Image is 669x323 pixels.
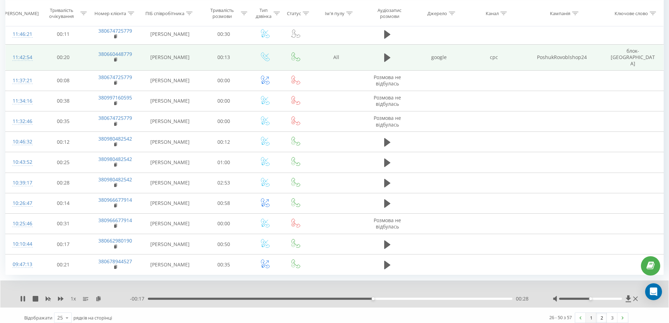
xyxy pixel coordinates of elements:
div: 11:37:21 [13,74,31,88]
span: Розмова не відбулась [374,94,401,107]
div: 11:34:16 [13,94,31,108]
a: 380674725779 [98,74,132,80]
td: 00:31 [38,213,89,234]
td: [PERSON_NAME] [142,254,198,275]
div: Ім'я пулу [325,10,345,16]
div: Аудіозапис розмови [369,7,410,19]
td: 00:25 [38,152,89,173]
div: ПІБ співробітника [145,10,184,16]
td: 00:20 [38,45,89,71]
div: Тип дзвінка [255,7,272,19]
div: 11:32:46 [13,115,31,128]
span: Відображати [24,315,52,321]
td: [PERSON_NAME] [142,24,198,44]
a: 380980482542 [98,176,132,183]
div: Канал [486,10,499,16]
td: 00:12 [38,132,89,152]
a: 380997160595 [98,94,132,101]
td: 00:12 [198,132,249,152]
a: 380980482542 [98,156,132,162]
div: 10:39:17 [13,176,31,190]
a: 380674725779 [98,27,132,34]
div: Кампанія [550,10,570,16]
div: 25 [57,314,63,321]
td: 01:00 [198,152,249,173]
td: 00:38 [38,91,89,111]
a: 380980482542 [98,135,132,142]
div: Номер клієнта [94,10,126,16]
span: рядків на сторінці [73,315,112,321]
td: блок-[GEOGRAPHIC_DATA] [602,45,663,71]
span: 1 x [71,295,76,302]
a: 380966677914 [98,217,132,224]
span: Розмова не відбулась [374,74,401,87]
span: Розмова не відбулась [374,115,401,128]
div: 11:46:21 [13,27,31,41]
td: [PERSON_NAME] [142,213,198,234]
td: 00:28 [38,173,89,193]
a: 380662980190 [98,237,132,244]
div: Open Intercom Messenger [645,283,662,300]
div: Джерело [427,10,447,16]
td: 00:30 [198,24,249,44]
td: 00:00 [198,213,249,234]
td: [PERSON_NAME] [142,45,198,71]
div: 10:26:47 [13,196,31,210]
div: 10:46:32 [13,135,31,149]
td: google [412,45,466,71]
td: 00:58 [198,193,249,213]
div: 09:47:13 [13,258,31,271]
td: 00:17 [38,234,89,254]
a: 380678944527 [98,258,132,265]
td: [PERSON_NAME] [142,193,198,213]
td: [PERSON_NAME] [142,152,198,173]
td: 00:35 [198,254,249,275]
td: cpc [466,45,521,71]
td: [PERSON_NAME] [142,91,198,111]
div: 11:42:54 [13,51,31,64]
span: Розмова не відбулась [374,217,401,230]
a: 380966677914 [98,196,132,203]
td: 00:00 [198,70,249,91]
td: 00:21 [38,254,89,275]
span: 00:28 [516,295,529,302]
td: [PERSON_NAME] [142,234,198,254]
td: 00:13 [198,45,249,71]
td: 02:53 [198,173,249,193]
td: [PERSON_NAME] [142,173,198,193]
span: - 00:17 [130,295,148,302]
td: [PERSON_NAME] [142,111,198,131]
a: 380660448779 [98,51,132,57]
td: [PERSON_NAME] [142,70,198,91]
td: 00:00 [198,111,249,131]
a: 2 [596,313,607,323]
td: All [310,45,363,71]
td: 00:08 [38,70,89,91]
div: Accessibility label [589,297,592,300]
td: [PERSON_NAME] [142,132,198,152]
div: 10:43:52 [13,155,31,169]
a: 380674725779 [98,115,132,121]
div: 10:10:44 [13,237,31,251]
div: Тривалість розмови [205,7,240,19]
td: 00:35 [38,111,89,131]
td: PoshukRovoblshop24 [521,45,602,71]
div: 10:25:46 [13,217,31,231]
td: 00:14 [38,193,89,213]
td: 00:11 [38,24,89,44]
div: [PERSON_NAME] [3,10,39,16]
a: 1 [586,313,596,323]
div: Ключове слово [615,10,648,16]
div: Accessibility label [372,297,375,300]
td: 00:00 [198,91,249,111]
td: 00:50 [198,234,249,254]
div: Тривалість очікування [44,7,79,19]
div: Статус [287,10,301,16]
a: 3 [607,313,617,323]
div: 26 - 50 з 57 [549,314,572,321]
